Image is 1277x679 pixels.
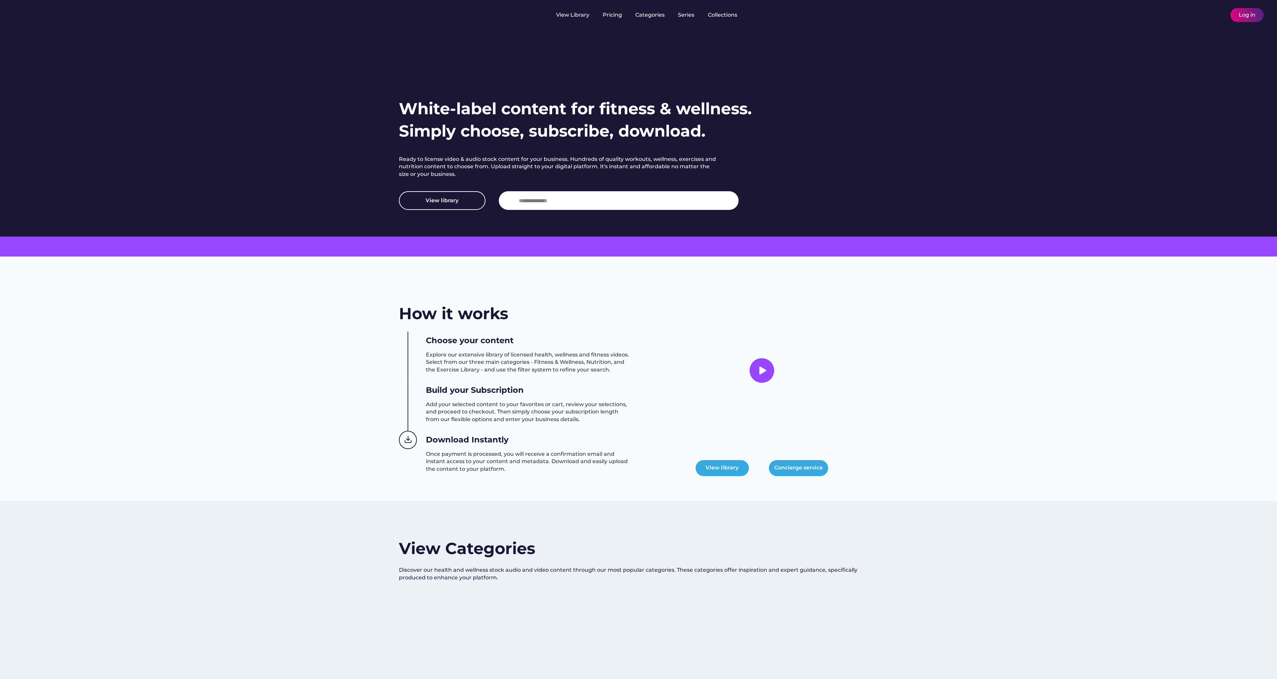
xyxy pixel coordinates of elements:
[708,11,737,19] div: Collections
[1239,11,1255,19] div: Log in
[13,7,66,21] img: yH5BAEAAAAALAAAAAABAAEAAAIBRAA7
[505,197,513,205] img: yH5BAEAAAAALAAAAAABAAEAAAIBRAA7
[426,384,524,396] h3: Build your Subscription
[1204,11,1212,19] img: yH5BAEAAAAALAAAAAABAAEAAAIBRAA7
[603,11,622,19] div: Pricing
[399,332,417,350] img: yH5BAEAAAAALAAAAAABAAEAAAIBRAA7
[556,11,589,19] div: View Library
[635,3,644,10] div: fvck
[1216,11,1224,19] img: yH5BAEAAAAALAAAAAABAAEAAAIBRAA7
[77,11,85,19] img: yH5BAEAAAAALAAAAAABAAEAAAIBRAA7
[399,431,417,449] img: Group%201000002439.svg
[399,381,417,400] img: yH5BAEAAAAALAAAAAABAAEAAAIBRAA7
[426,351,632,373] h3: Explore our extensive library of licensed health, wellness and fitness videos. Select from our th...
[678,11,695,19] div: Series
[399,191,485,210] button: View library
[399,98,752,142] h1: White-label content for fitness & wellness. Simply choose, subscribe, download.
[426,335,513,346] h3: Choose your content
[426,450,632,473] h3: Once payment is processed, you will receive a confirmation email and instant access to your conte...
[426,434,508,445] h3: Download Instantly
[635,11,665,19] div: Categories
[399,537,535,560] h2: View Categories
[399,566,878,581] div: Discover our health and wellness stock audio and video content through our most popular categorie...
[645,314,878,427] img: yH5BAEAAAAALAAAAAABAAEAAAIBRAA7
[399,156,719,178] h2: Ready to license video & audio stock content for your business. Hundreds of quality workouts, wel...
[696,460,749,476] button: View library
[769,460,828,476] button: Concierge service
[426,401,632,423] h3: Add your selected content to your favorites or cart, review your selections, and proceed to check...
[399,303,508,325] h2: How it works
